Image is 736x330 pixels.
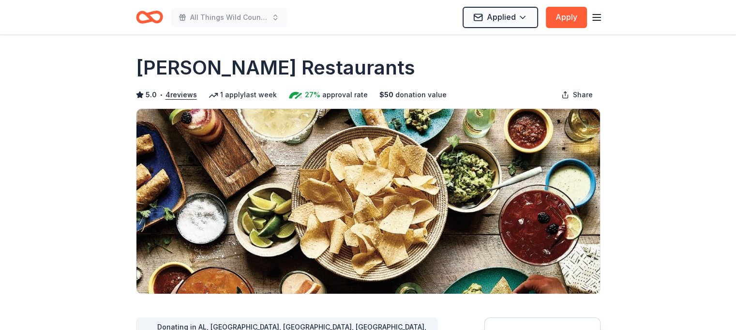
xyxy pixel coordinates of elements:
[305,89,320,101] span: 27%
[171,8,287,27] button: All Things Wild Country Brunch
[463,7,538,28] button: Applied
[379,89,393,101] span: $ 50
[190,12,268,23] span: All Things Wild Country Brunch
[146,89,157,101] span: 5.0
[136,54,415,81] h1: [PERSON_NAME] Restaurants
[573,89,593,101] span: Share
[395,89,447,101] span: donation value
[165,89,197,101] button: 4reviews
[136,6,163,29] a: Home
[209,89,277,101] div: 1 apply last week
[546,7,587,28] button: Apply
[159,91,163,99] span: •
[322,89,368,101] span: approval rate
[554,85,601,105] button: Share
[136,109,600,294] img: Image for Pappas Restaurants
[487,11,516,23] span: Applied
